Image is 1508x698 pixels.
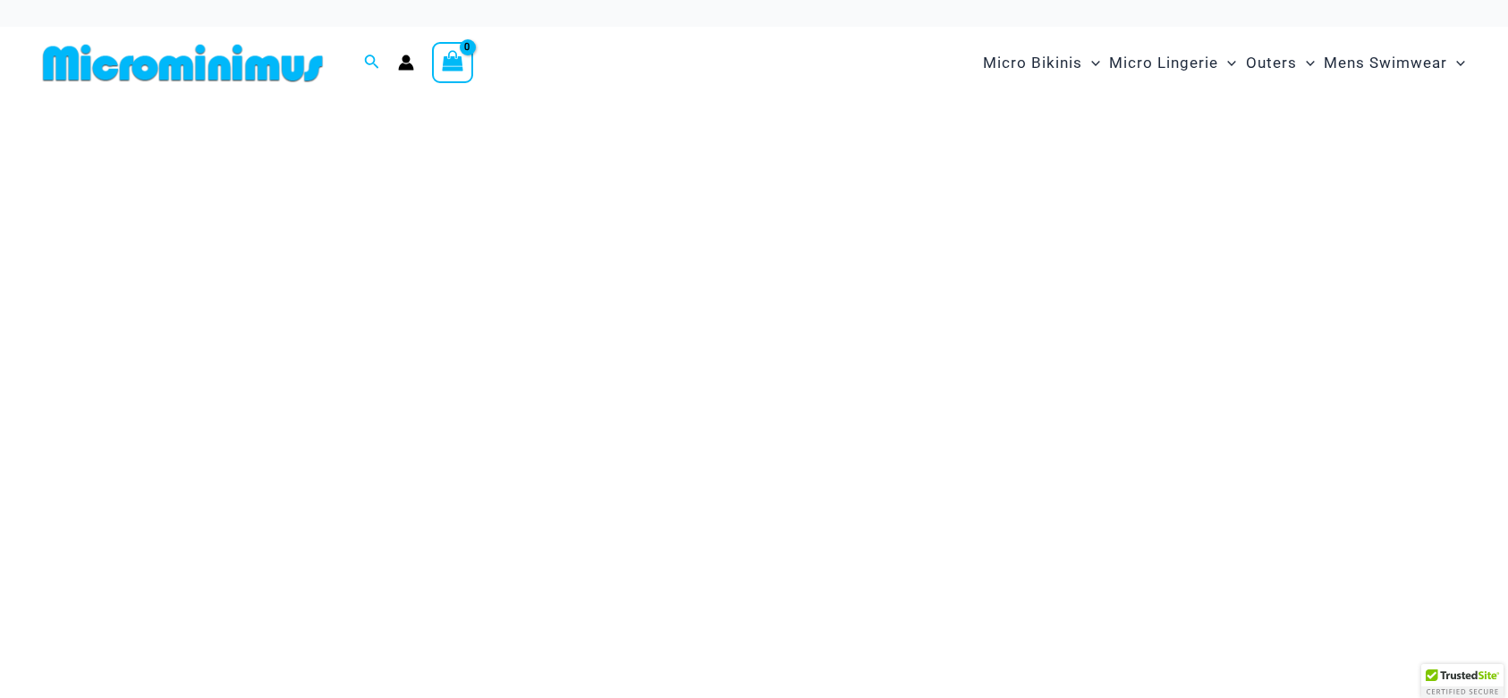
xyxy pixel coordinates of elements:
[979,36,1105,90] a: Micro BikinisMenu ToggleMenu Toggle
[1109,40,1218,86] span: Micro Lingerie
[1241,36,1319,90] a: OutersMenu ToggleMenu Toggle
[1218,40,1236,86] span: Menu Toggle
[364,52,380,74] a: Search icon link
[1319,36,1470,90] a: Mens SwimwearMenu ToggleMenu Toggle
[36,43,330,83] img: MM SHOP LOGO FLAT
[1324,40,1447,86] span: Mens Swimwear
[1105,36,1241,90] a: Micro LingerieMenu ToggleMenu Toggle
[432,42,473,83] a: View Shopping Cart, empty
[1297,40,1315,86] span: Menu Toggle
[1447,40,1465,86] span: Menu Toggle
[1082,40,1100,86] span: Menu Toggle
[976,33,1472,93] nav: Site Navigation
[983,40,1082,86] span: Micro Bikinis
[398,55,414,71] a: Account icon link
[1421,664,1504,698] div: TrustedSite Certified
[1246,40,1297,86] span: Outers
